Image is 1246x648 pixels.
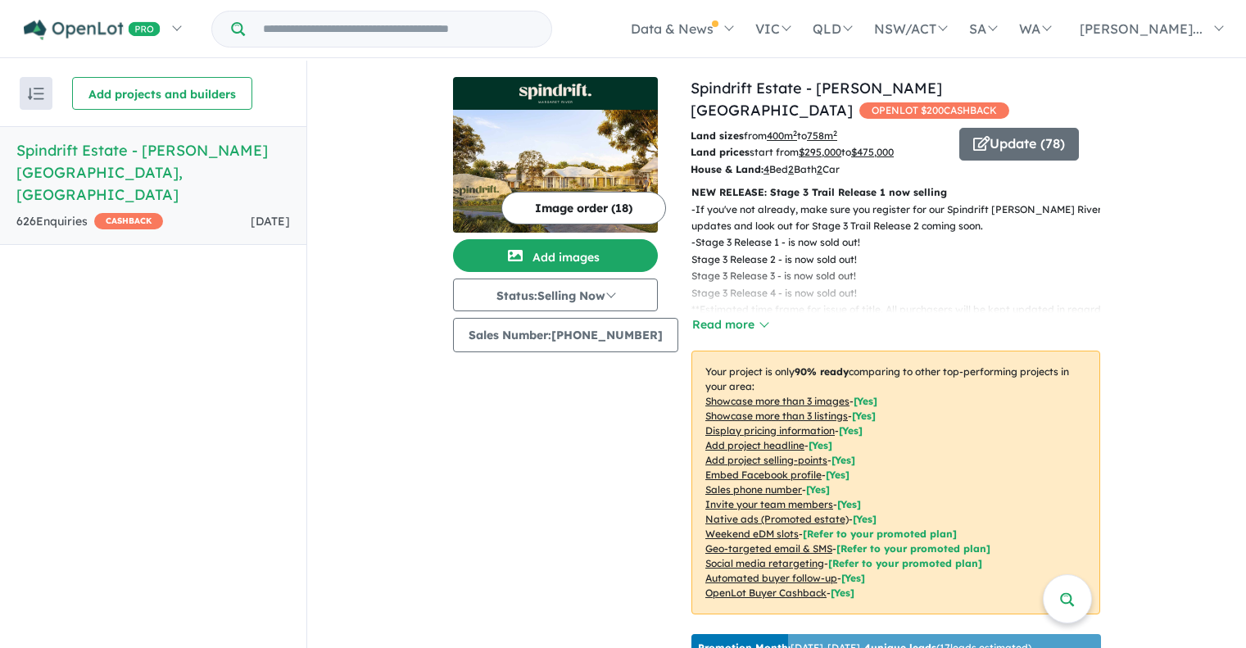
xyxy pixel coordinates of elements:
[453,77,658,233] a: Spindrift Estate - Margaret River LogoSpindrift Estate - Margaret River
[691,184,1100,201] p: NEW RELEASE: Stage 3 Trail Release 1 now selling
[767,129,797,142] u: 400 m
[24,20,161,40] img: Openlot PRO Logo White
[453,279,658,311] button: Status:Selling Now
[831,587,854,599] span: [Yes]
[453,110,658,233] img: Spindrift Estate - Margaret River
[705,410,848,422] u: Showcase more than 3 listings
[453,318,678,352] button: Sales Number:[PHONE_NUMBER]
[705,587,827,599] u: OpenLot Buyer Cashback
[453,239,658,272] button: Add images
[705,557,824,569] u: Social media retargeting
[705,424,835,437] u: Display pricing information
[788,163,794,175] u: 2
[826,469,850,481] span: [ Yes ]
[691,144,947,161] p: start from
[793,129,797,138] sup: 2
[248,11,548,47] input: Try estate name, suburb, builder or developer
[691,128,947,144] p: from
[691,234,1113,334] p: - Stage 3 Release 1 - is now sold out! Stage 3 Release 2 - is now sold out! Stage 3 Release 3 - i...
[691,79,942,120] a: Spindrift Estate - [PERSON_NAME][GEOGRAPHIC_DATA]
[705,513,849,525] u: Native ads (Promoted estate)
[705,395,850,407] u: Showcase more than 3 images
[94,213,163,229] span: CASHBACK
[828,557,982,569] span: [Refer to your promoted plan]
[691,146,750,158] b: Land prices
[705,542,832,555] u: Geo-targeted email & SMS
[851,146,894,158] u: $ 475,000
[16,212,163,232] div: 626 Enquir ies
[854,395,877,407] span: [ Yes ]
[841,572,865,584] span: [Yes]
[806,483,830,496] span: [ Yes ]
[460,84,651,103] img: Spindrift Estate - Margaret River Logo
[859,102,1009,119] span: OPENLOT $ 200 CASHBACK
[251,214,290,229] span: [DATE]
[501,192,666,224] button: Image order (18)
[807,129,837,142] u: 758 m
[763,163,769,175] u: 4
[705,498,833,510] u: Invite your team members
[691,129,744,142] b: Land sizes
[853,513,877,525] span: [Yes]
[809,439,832,451] span: [ Yes ]
[817,163,822,175] u: 2
[691,161,947,178] p: Bed Bath Car
[705,469,822,481] u: Embed Facebook profile
[1080,20,1203,37] span: [PERSON_NAME]...
[837,498,861,510] span: [ Yes ]
[691,202,1113,235] p: - If you've not already, make sure you register for our Spindrift [PERSON_NAME] River updates and...
[28,88,44,100] img: sort.svg
[705,454,827,466] u: Add project selling-points
[705,483,802,496] u: Sales phone number
[691,163,763,175] b: House & Land:
[836,542,990,555] span: [Refer to your promoted plan]
[705,528,799,540] u: Weekend eDM slots
[831,454,855,466] span: [ Yes ]
[959,128,1079,161] button: Update (78)
[795,365,849,378] b: 90 % ready
[799,146,841,158] u: $ 295,000
[705,439,804,451] u: Add project headline
[691,351,1100,614] p: Your project is only comparing to other top-performing projects in your area: - - - - - - - - - -...
[841,146,894,158] span: to
[833,129,837,138] sup: 2
[797,129,837,142] span: to
[72,77,252,110] button: Add projects and builders
[839,424,863,437] span: [ Yes ]
[16,139,290,206] h5: Spindrift Estate - [PERSON_NAME][GEOGRAPHIC_DATA] , [GEOGRAPHIC_DATA]
[691,315,768,334] button: Read more
[705,572,837,584] u: Automated buyer follow-up
[803,528,957,540] span: [Refer to your promoted plan]
[852,410,876,422] span: [ Yes ]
